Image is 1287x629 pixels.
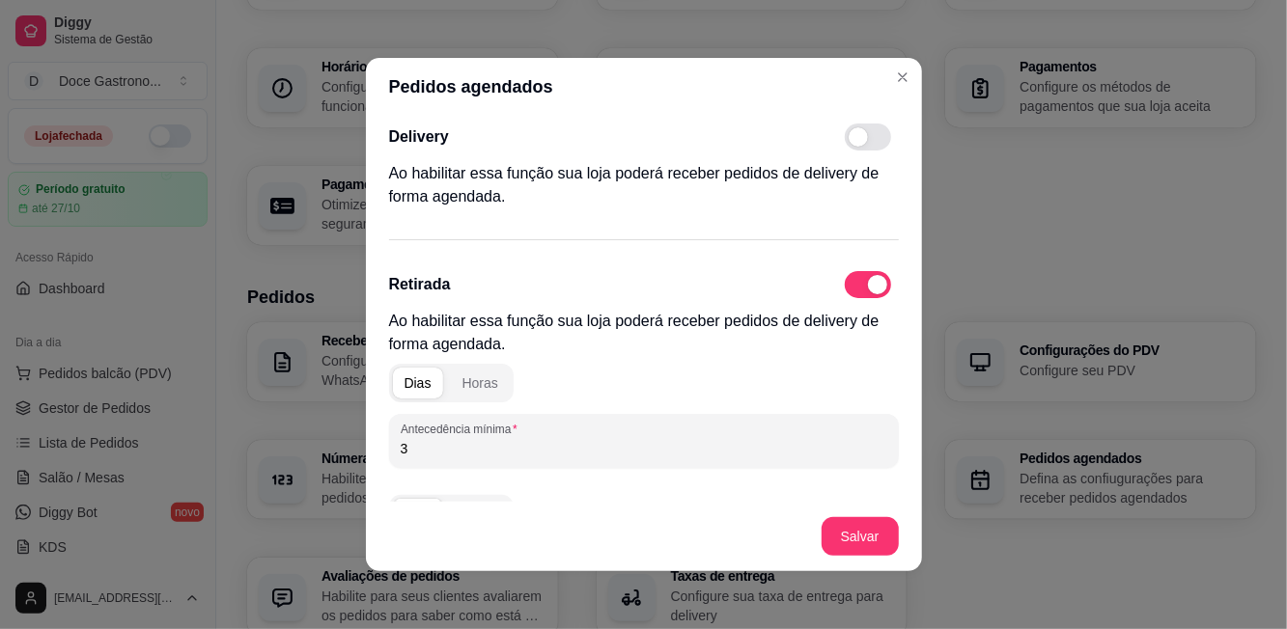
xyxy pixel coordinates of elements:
[389,273,451,296] p: Retirada
[822,517,899,556] button: Salvar
[389,310,899,356] p: Ao habilitar essa função sua loja poderá receber pedidos de delivery de forma agendada.
[887,62,918,93] button: Close
[389,162,899,208] p: Ao habilitar essa função sua loja poderá receber pedidos de delivery de forma agendada.
[405,373,432,393] div: Dias
[366,58,922,116] header: Pedidos agendados
[462,373,498,393] div: Horas
[389,125,449,149] p: Delivery
[401,421,524,437] label: Antecedência mínima
[401,439,887,458] input: Antecedência mínima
